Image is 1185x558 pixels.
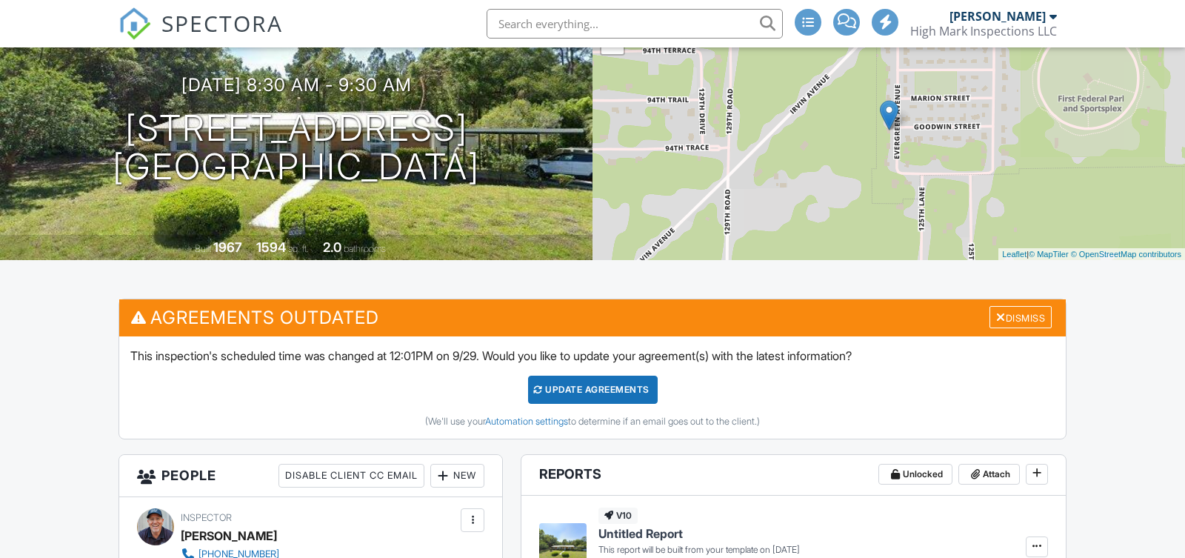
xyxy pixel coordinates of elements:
[181,525,277,547] div: [PERSON_NAME]
[989,306,1052,329] div: Dismiss
[487,9,783,39] input: Search everything...
[1071,250,1181,259] a: © OpenStreetMap contributors
[344,243,386,254] span: bathrooms
[485,416,568,427] a: Automation settings
[181,75,412,95] h3: [DATE] 8:30 am - 9:30 am
[130,416,1055,428] div: (We'll use your to determine if an email goes out to the client.)
[278,464,424,488] div: Disable Client CC Email
[118,20,283,51] a: SPECTORA
[323,239,341,255] div: 2.0
[1029,250,1069,259] a: © MapTiler
[949,9,1046,24] div: [PERSON_NAME]
[528,376,658,404] div: Update Agreements
[119,336,1066,439] div: This inspection's scheduled time was changed at 12:01PM on 9/29. Would you like to update your ag...
[910,24,1057,39] div: High Mark Inspections LLC
[195,243,211,254] span: Built
[256,239,286,255] div: 1594
[118,7,151,40] img: The Best Home Inspection Software - Spectora
[119,455,502,497] h3: People
[181,512,232,523] span: Inspector
[430,464,484,488] div: New
[113,109,480,187] h1: [STREET_ADDRESS] [GEOGRAPHIC_DATA]
[213,239,242,255] div: 1967
[161,7,283,39] span: SPECTORA
[119,299,1066,336] h3: Agreements Outdated
[998,248,1185,261] div: |
[288,243,309,254] span: sq. ft.
[1002,250,1027,259] a: Leaflet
